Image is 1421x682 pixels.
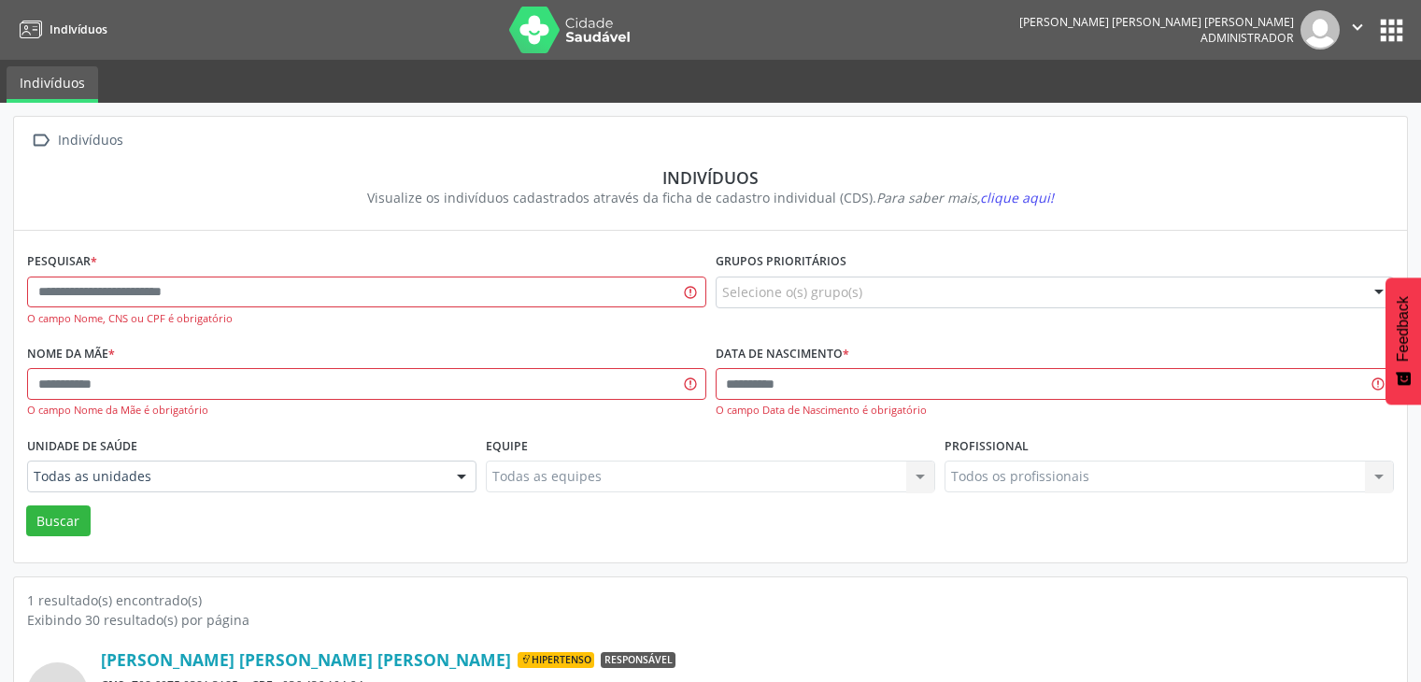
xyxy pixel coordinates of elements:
span: Hipertenso [518,652,594,669]
div: [PERSON_NAME] [PERSON_NAME] [PERSON_NAME] [1019,14,1294,30]
label: Nome da mãe [27,340,115,369]
button: Feedback - Mostrar pesquisa [1385,277,1421,405]
div: Visualize os indivíduos cadastrados através da ficha de cadastro individual (CDS). [40,188,1381,207]
i: Para saber mais, [876,189,1054,206]
i:  [27,127,54,154]
span: Selecione o(s) grupo(s) [722,282,862,302]
button:  [1340,10,1375,50]
label: Grupos prioritários [716,248,846,277]
span: Responsável [601,652,675,669]
a: Indivíduos [13,14,107,45]
span: Todas as unidades [34,467,438,486]
span: Administrador [1201,30,1294,46]
i:  [1347,17,1368,37]
div: O campo Nome da Mãe é obrigatório [27,403,706,419]
button: apps [1375,14,1408,47]
span: Feedback [1395,296,1412,362]
button: Buscar [26,505,91,537]
div: O campo Nome, CNS ou CPF é obrigatório [27,311,706,327]
div: Indivíduos [40,167,1381,188]
div: O campo Data de Nascimento é obrigatório [716,403,1395,419]
a:  Indivíduos [27,127,126,154]
label: Pesquisar [27,248,97,277]
div: Indivíduos [54,127,126,154]
label: Profissional [945,432,1029,461]
a: Indivíduos [7,66,98,103]
div: 1 resultado(s) encontrado(s) [27,590,1394,610]
div: Exibindo 30 resultado(s) por página [27,610,1394,630]
label: Data de nascimento [716,340,849,369]
a: [PERSON_NAME] [PERSON_NAME] [PERSON_NAME] [101,649,511,670]
img: img [1300,10,1340,50]
label: Unidade de saúde [27,432,137,461]
label: Equipe [486,432,528,461]
span: clique aqui! [980,189,1054,206]
span: Indivíduos [50,21,107,37]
